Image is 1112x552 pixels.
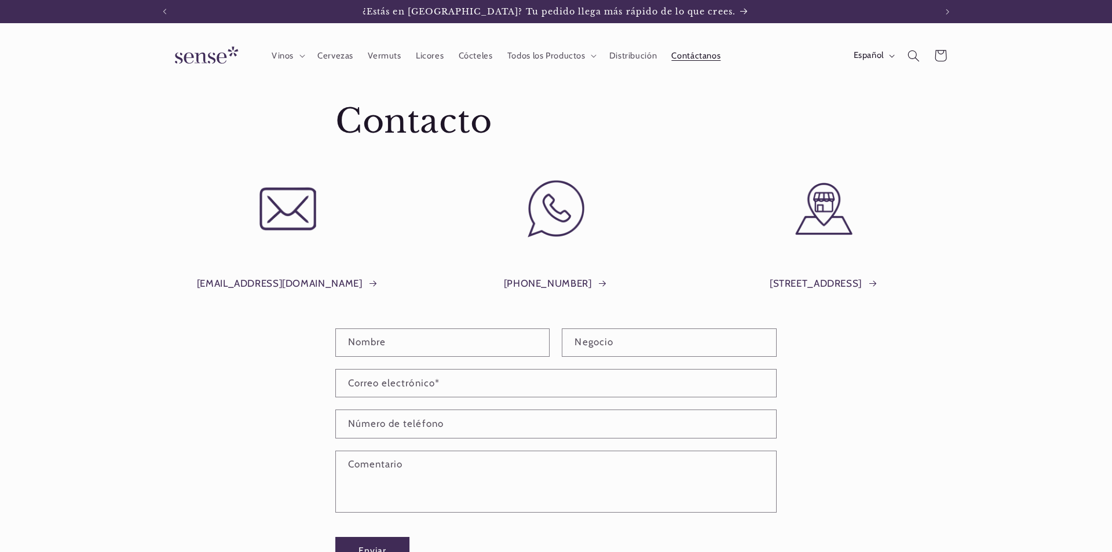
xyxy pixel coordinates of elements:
span: ¿Estás en [GEOGRAPHIC_DATA]? Tu pedido llega más rápido de lo que crees. [363,6,736,17]
span: Todos los Productos [507,50,586,61]
summary: Todos los Productos [500,43,602,68]
span: Vinos [272,50,294,61]
summary: Vinos [264,43,310,68]
summary: Búsqueda [900,42,927,69]
a: Cervezas [310,43,360,68]
span: Vermuts [368,50,401,61]
a: [STREET_ADDRESS] [770,275,879,293]
span: Cervezas [317,50,353,61]
span: Español [854,49,884,62]
a: Licores [408,43,451,68]
a: Distribución [602,43,664,68]
a: Contáctanos [664,43,728,68]
img: Sense [161,39,248,72]
a: Vermuts [361,43,409,68]
a: Cócteles [451,43,500,68]
span: Contáctanos [671,50,720,61]
span: Licores [416,50,444,61]
h1: Contacto [335,100,777,143]
a: [PHONE_NUMBER] [504,275,609,293]
span: Distribución [609,50,657,61]
a: [EMAIL_ADDRESS][DOMAIN_NAME] [197,275,379,293]
button: Español [846,44,900,67]
a: Sense [156,35,253,77]
span: Cócteles [459,50,493,61]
